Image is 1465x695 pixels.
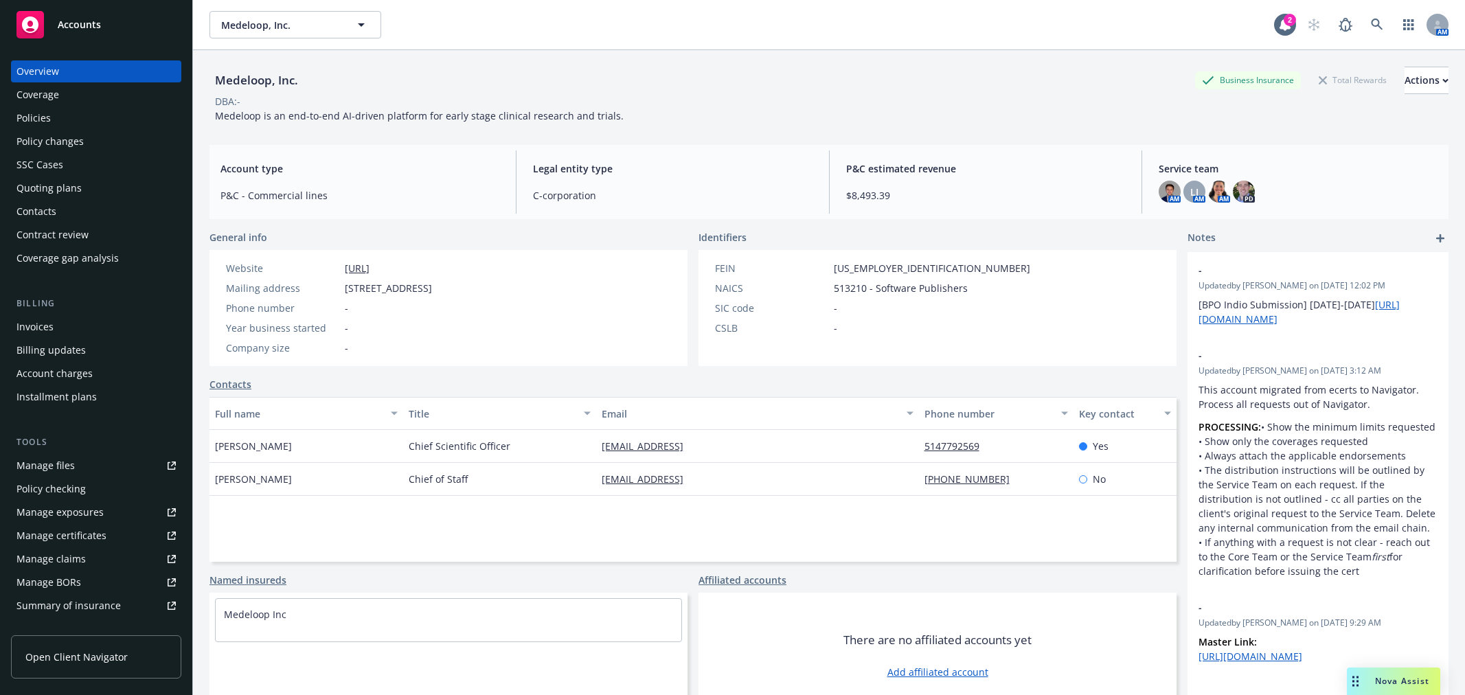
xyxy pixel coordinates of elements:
div: Title [409,407,576,421]
a: [URL][DOMAIN_NAME] [1199,650,1302,663]
span: - [1199,348,1402,363]
div: SIC code [715,301,828,315]
div: Summary of insurance [16,595,121,617]
a: Invoices [11,316,181,338]
span: Chief of Staff [409,472,468,486]
div: Drag to move [1347,668,1364,695]
button: Actions [1405,67,1449,94]
a: [EMAIL_ADDRESS] [602,440,694,453]
div: Policy changes [16,130,84,152]
div: Phone number [924,407,1053,421]
div: -Updatedby [PERSON_NAME] on [DATE] 12:02 PM[BPO Indio Submission] [DATE]-[DATE][URL][DOMAIN_NAME] [1188,252,1449,337]
a: Policy changes [11,130,181,152]
a: 5147792569 [924,440,990,453]
div: Billing [11,297,181,310]
a: Summary of insurance [11,595,181,617]
div: Tools [11,435,181,449]
a: Manage exposures [11,501,181,523]
div: Coverage gap analysis [16,247,119,269]
div: Website [226,261,339,275]
a: Contacts [11,201,181,223]
span: Updated by [PERSON_NAME] on [DATE] 9:29 AM [1199,617,1438,629]
a: Contacts [209,377,251,391]
span: Chief Scientific Officer [409,439,510,453]
span: P&C - Commercial lines [220,188,499,203]
img: photo [1208,181,1230,203]
a: Medeloop Inc [224,608,286,621]
button: Nova Assist [1347,668,1440,695]
a: Quoting plans [11,177,181,199]
span: - [345,321,348,335]
div: NAICS [715,281,828,295]
span: C-corporation [533,188,812,203]
a: Add affiliated account [887,665,988,679]
a: Switch app [1395,11,1422,38]
span: Updated by [PERSON_NAME] on [DATE] 12:02 PM [1199,280,1438,292]
div: Coverage [16,84,59,106]
div: Year business started [226,321,339,335]
a: Manage files [11,455,181,477]
div: Installment plans [16,386,97,408]
span: Medeloop, Inc. [221,18,340,32]
span: Nova Assist [1375,675,1429,687]
a: Manage certificates [11,525,181,547]
span: Service team [1159,161,1438,176]
span: [US_EMPLOYER_IDENTIFICATION_NUMBER] [834,261,1030,275]
p: • Show the minimum limits requested • Show only the coverages requested • Always attach the appli... [1199,420,1438,578]
button: Medeloop, Inc. [209,11,381,38]
div: Policy checking [16,478,86,500]
a: Billing updates [11,339,181,361]
div: -Updatedby [PERSON_NAME] on [DATE] 9:29 AMMaster Link: [URL][DOMAIN_NAME] [1188,589,1449,674]
span: LI [1190,185,1199,199]
a: Coverage gap analysis [11,247,181,269]
a: Account charges [11,363,181,385]
div: Contract review [16,224,89,246]
a: Affiliated accounts [699,573,786,587]
a: [EMAIL_ADDRESS] [602,472,694,486]
button: Title [403,397,597,430]
a: Contract review [11,224,181,246]
span: Accounts [58,19,101,30]
span: Open Client Navigator [25,650,128,664]
div: Business Insurance [1195,71,1301,89]
span: General info [209,230,267,244]
span: - [345,301,348,315]
a: Search [1363,11,1391,38]
span: $8,493.39 [846,188,1125,203]
button: Email [596,397,918,430]
span: Notes [1188,230,1216,247]
div: DBA: - [215,94,240,109]
strong: Master Link: [1199,635,1257,648]
a: Accounts [11,5,181,44]
button: Full name [209,397,403,430]
em: first [1372,550,1389,563]
span: P&C estimated revenue [846,161,1125,176]
div: Company size [226,341,339,355]
a: [PHONE_NUMBER] [924,472,1021,486]
a: Policies [11,107,181,129]
span: Account type [220,161,499,176]
div: Overview [16,60,59,82]
div: Actions [1405,67,1449,93]
div: 2 [1284,14,1296,26]
span: Identifiers [699,230,747,244]
div: Medeloop, Inc. [209,71,304,89]
span: There are no affiliated accounts yet [843,632,1032,648]
a: Policy checking [11,478,181,500]
span: - [834,321,837,335]
img: photo [1233,181,1255,203]
a: add [1432,230,1449,247]
a: [URL] [345,262,370,275]
a: Overview [11,60,181,82]
a: Manage claims [11,548,181,570]
a: Manage BORs [11,571,181,593]
img: photo [1159,181,1181,203]
div: Mailing address [226,281,339,295]
p: [BPO Indio Submission] [DATE]-[DATE] [1199,297,1438,326]
span: - [1199,600,1402,615]
a: Installment plans [11,386,181,408]
div: Email [602,407,898,421]
span: Medeloop is an end-to-end AI-driven platform for early stage clinical research and trials. [215,109,624,122]
button: Key contact [1074,397,1177,430]
div: Full name [215,407,383,421]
